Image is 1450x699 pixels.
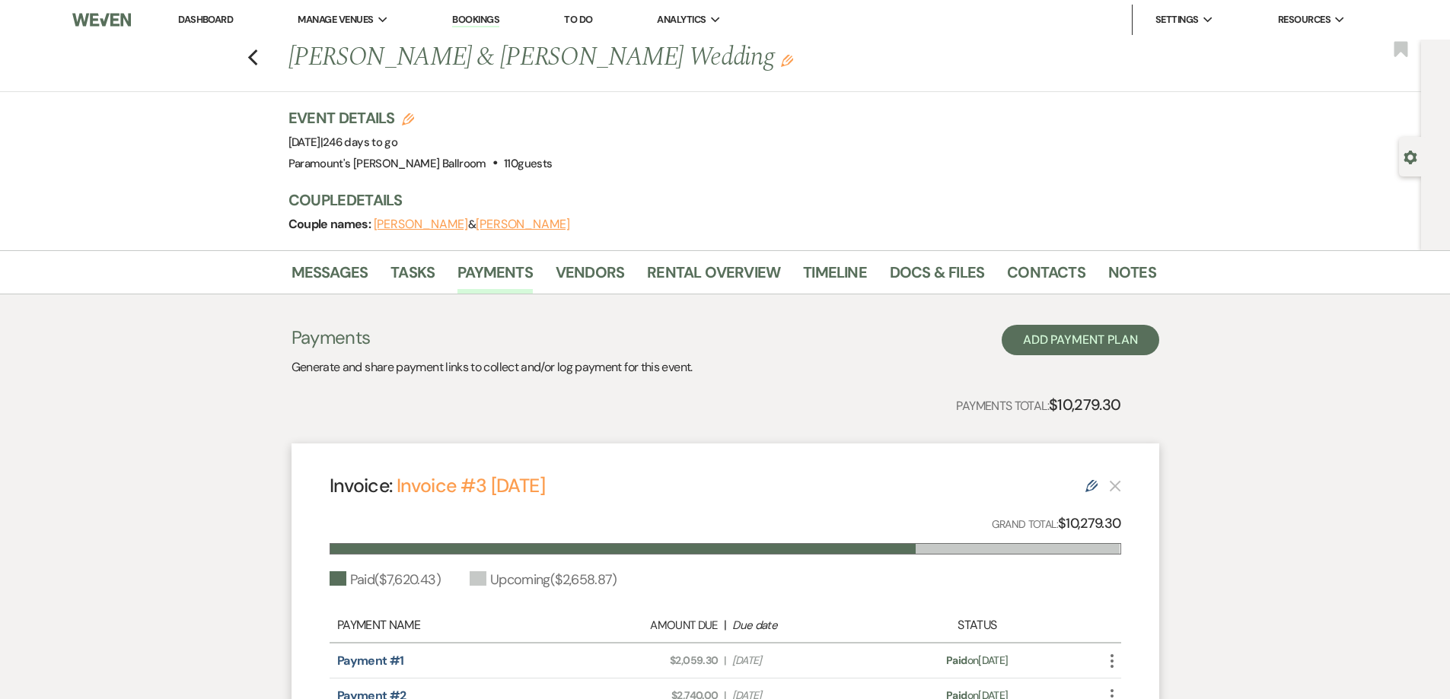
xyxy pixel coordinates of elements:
p: Grand Total: [992,513,1121,535]
a: Payments [457,260,533,294]
div: Paid ( $7,620.43 ) [330,570,441,590]
h4: Invoice: [330,472,545,499]
a: Notes [1108,260,1156,294]
span: | [724,653,725,669]
strong: $10,279.30 [1058,514,1121,532]
p: Payments Total: [956,392,1120,417]
div: Upcoming ( $2,658.87 ) [470,570,617,590]
a: Contacts [1007,260,1085,294]
a: Rental Overview [647,260,780,294]
span: Couple names: [288,216,374,232]
span: 110 guests [504,156,552,171]
a: Tasks [390,260,435,294]
button: Add Payment Plan [1002,325,1159,355]
span: Paid [946,653,967,667]
span: Paramount's [PERSON_NAME] Ballroom [288,156,486,171]
a: Bookings [452,13,499,27]
button: Edit [781,53,793,67]
p: Generate and share payment links to collect and/or log payment for this event. [292,357,693,377]
strong: $10,279.30 [1049,395,1121,415]
span: Resources [1278,12,1330,27]
h1: [PERSON_NAME] & [PERSON_NAME] Wedding [288,40,970,76]
div: Amount Due [578,617,718,634]
button: [PERSON_NAME] [476,218,570,230]
span: & [374,217,570,232]
h3: Event Details [288,107,553,129]
span: Settings [1155,12,1199,27]
div: Due date [732,617,872,634]
a: To Do [564,13,592,26]
button: Open lead details [1404,149,1417,164]
a: Docs & Files [890,260,984,294]
span: $2,059.30 [578,653,718,669]
button: This payment plan cannot be deleted because it contains links that have been paid through Weven’s... [1109,479,1121,492]
a: Timeline [803,260,867,294]
span: Analytics [657,12,706,27]
span: 246 days to go [323,135,397,150]
div: on [DATE] [880,653,1074,669]
img: Weven Logo [72,4,130,36]
span: [DATE] [288,135,398,150]
a: Invoice #3 [DATE] [397,473,545,498]
a: Vendors [556,260,624,294]
h3: Couple Details [288,189,1141,211]
a: Messages [292,260,368,294]
span: | [320,135,397,150]
div: Status [880,616,1074,634]
span: Manage Venues [298,12,373,27]
button: [PERSON_NAME] [374,218,468,230]
span: [DATE] [732,653,872,669]
div: | [570,616,881,634]
a: Payment #1 [337,653,404,669]
div: Payment Name [337,616,570,634]
a: Dashboard [178,13,233,26]
h3: Payments [292,325,693,351]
